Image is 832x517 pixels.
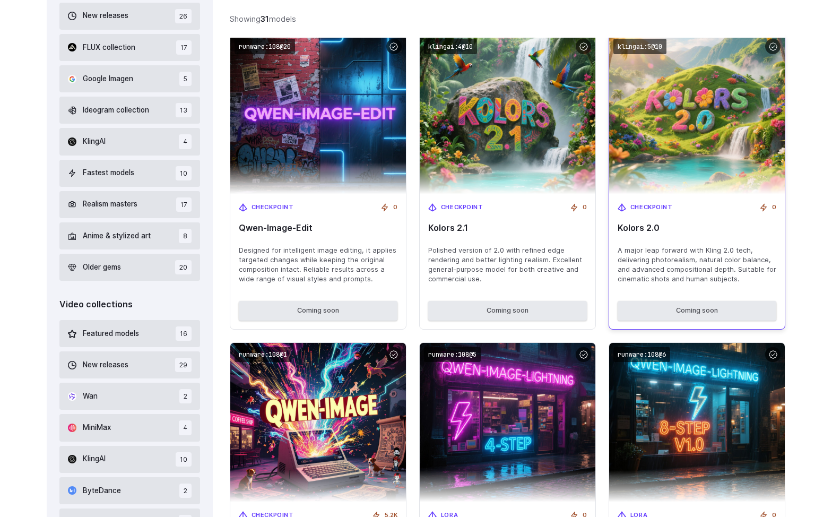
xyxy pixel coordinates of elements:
[59,351,200,378] button: New releases 29
[176,40,192,55] span: 17
[83,42,135,54] span: FLUX collection
[59,3,200,30] button: New releases 26
[59,97,200,124] button: Ideogram collection 13
[428,246,587,284] span: Polished version of 2.0 with refined edge rendering and better lighting realism. Excellent genera...
[235,347,291,363] code: runware:108@1
[613,39,666,54] code: klingai:5@10
[179,72,192,86] span: 5
[252,203,294,212] span: Checkpoint
[179,134,192,149] span: 4
[83,328,139,340] span: Featured models
[179,420,192,435] span: 4
[230,343,406,503] img: Qwen-Image
[428,301,587,320] button: Coming soon
[175,260,192,274] span: 20
[83,136,106,148] span: KlingAI
[59,414,200,441] button: MiniMax 4
[176,197,192,212] span: 17
[230,13,296,25] div: Showing models
[59,477,200,504] button: ByteDance 2
[59,34,200,61] button: FLUX collection 17
[83,485,121,497] span: ByteDance
[235,39,295,54] code: runware:108@20
[230,35,406,194] img: Qwen‑Image‑Edit
[59,191,200,218] button: Realism masters 17
[83,199,137,210] span: Realism masters
[618,223,776,233] span: Kolors 2.0
[59,160,200,187] button: Fastest models 10
[83,73,133,85] span: Google Imagen
[239,246,397,284] span: Designed for intelligent image editing, it applies targeted changes while keeping the original co...
[772,203,776,212] span: 0
[83,391,98,402] span: Wan
[83,453,106,465] span: KlingAI
[583,203,587,212] span: 0
[239,223,397,233] span: Qwen‑Image‑Edit
[618,301,776,320] button: Coming soon
[59,298,200,312] div: Video collections
[59,446,200,473] button: KlingAI 10
[83,422,111,434] span: MiniMax
[175,358,192,372] span: 29
[420,343,595,503] img: Qwen‑Image-Lightning (4 steps)
[179,229,192,243] span: 8
[428,223,587,233] span: Kolors 2.1
[59,65,200,92] button: Google Imagen 5
[179,389,192,403] span: 2
[83,359,128,371] span: New releases
[600,27,793,202] img: Kolors 2.0
[59,222,200,249] button: Anime & stylized art 8
[393,203,397,212] span: 0
[176,452,192,467] span: 10
[83,105,149,116] span: Ideogram collection
[179,484,192,498] span: 2
[59,128,200,155] button: KlingAI 4
[59,383,200,410] button: Wan 2
[613,347,670,363] code: runware:108@6
[176,326,192,341] span: 16
[420,35,595,194] img: Kolors 2.1
[630,203,673,212] span: Checkpoint
[176,166,192,180] span: 10
[83,230,151,242] span: Anime & stylized art
[618,246,776,284] span: A major leap forward with Kling 2.0 tech, delivering photorealism, natural color balance, and adv...
[424,347,481,363] code: runware:108@5
[59,320,200,347] button: Featured models 16
[83,10,128,22] span: New releases
[441,203,483,212] span: Checkpoint
[424,39,477,54] code: klingai:4@10
[59,254,200,281] button: Older gems 20
[609,343,785,503] img: Qwen‑Image-Lightning (8 steps V1.0)
[83,167,134,179] span: Fastest models
[239,301,397,320] button: Coming soon
[175,9,192,23] span: 26
[83,262,121,273] span: Older gems
[261,14,269,23] strong: 31
[176,103,192,117] span: 13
